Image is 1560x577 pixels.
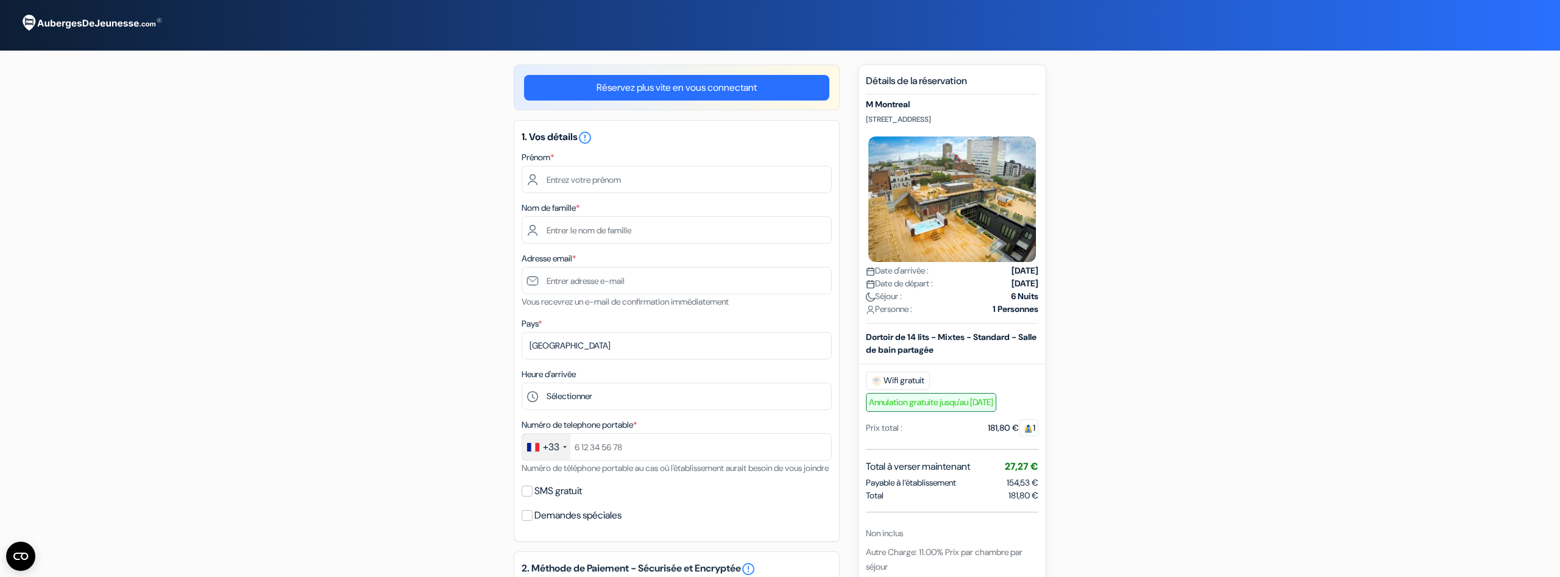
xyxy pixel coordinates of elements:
span: Date d'arrivée : [866,264,929,277]
label: Pays [522,317,542,330]
img: calendar.svg [866,280,875,289]
label: Numéro de telephone portable [522,419,637,431]
a: error_outline [741,562,756,576]
div: 181,80 € [988,422,1038,434]
div: Prix total : [866,422,902,434]
a: Réservez plus vite en vous connectant [524,75,829,101]
img: moon.svg [866,292,875,302]
h5: 1. Vos détails [522,130,832,145]
span: Total à verser maintenant [866,459,970,474]
h5: M Montreal [866,99,1038,110]
img: AubergesDeJeunesse.com [15,7,167,40]
button: Open CMP widget [6,542,35,571]
div: France: +33 [522,434,570,460]
strong: 6 Nuits [1011,290,1038,303]
strong: [DATE] [1012,277,1038,290]
span: Payable à l’établissement [866,476,956,489]
span: Autre Charge: 11.00% Prix par chambre par séjour [866,547,1023,572]
label: Prénom [522,151,554,164]
span: 27,27 € [1005,460,1038,473]
label: Demandes spéciales [534,507,622,524]
label: Heure d'arrivée [522,368,576,381]
img: user_icon.svg [866,305,875,314]
span: Wifi gratuit [866,372,930,390]
input: Entrer le nom de famille [522,216,832,244]
span: Personne : [866,303,912,316]
input: 6 12 34 56 78 [522,433,832,461]
h5: 2. Méthode de Paiement - Sécurisée et Encryptée [522,562,832,576]
img: guest.svg [1024,424,1033,433]
div: Non inclus [866,527,1038,540]
i: error_outline [578,130,592,145]
a: error_outline [578,130,592,143]
b: Dortoir de 14 lits - Mixtes - Standard - Salle de bain partagée [866,331,1037,355]
input: Entrer adresse e-mail [522,267,832,294]
label: Nom de famille [522,202,580,214]
img: free_wifi.svg [871,376,881,386]
h5: Détails de la réservation [866,75,1038,94]
label: SMS gratuit [534,483,582,500]
strong: 1 Personnes [993,303,1038,316]
small: Vous recevrez un e-mail de confirmation immédiatement [522,296,729,307]
div: +33 [543,440,559,455]
span: Séjour : [866,290,902,303]
span: 1 [1019,419,1038,436]
strong: [DATE] [1012,264,1038,277]
img: calendar.svg [866,267,875,276]
p: [STREET_ADDRESS] [866,115,1038,124]
span: 154,53 € [1007,477,1038,488]
small: Numéro de téléphone portable au cas où l'établissement aurait besoin de vous joindre [522,462,829,473]
span: Total [866,489,884,502]
input: Entrez votre prénom [522,166,832,193]
span: 181,80 € [1009,489,1038,502]
span: Date de départ : [866,277,933,290]
label: Adresse email [522,252,576,265]
span: Annulation gratuite jusqu'au [DATE] [866,393,996,412]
